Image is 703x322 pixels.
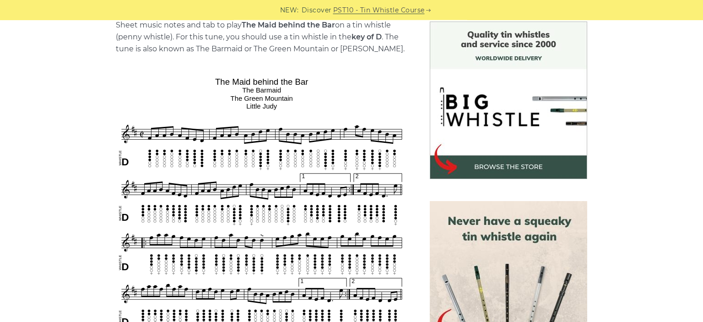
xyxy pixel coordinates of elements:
[280,5,299,16] span: NEW:
[116,19,408,55] p: Sheet music notes and tab to play on a tin whistle (penny whistle). For this tune, you should use...
[351,33,382,41] strong: key of D
[242,21,335,29] strong: The Maid behind the Bar
[430,22,587,179] img: BigWhistle Tin Whistle Store
[333,5,425,16] a: PST10 - Tin Whistle Course
[302,5,332,16] span: Discover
